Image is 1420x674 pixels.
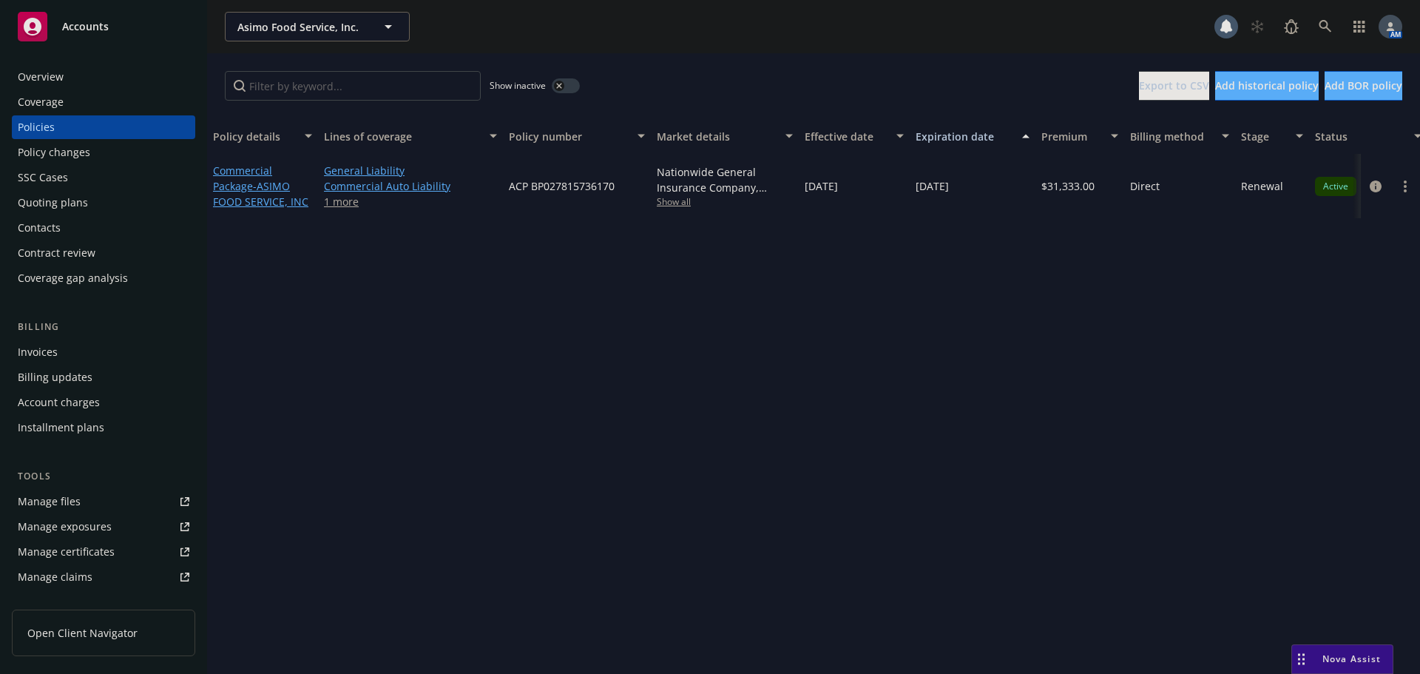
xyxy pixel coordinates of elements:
a: Manage BORs [12,590,195,614]
span: Show all [657,195,793,208]
span: Direct [1130,178,1160,194]
div: Nationwide General Insurance Company, Nationwide Insurance Company [657,164,793,195]
button: Expiration date [910,118,1035,154]
span: Open Client Navigator [27,625,138,641]
div: Manage files [18,490,81,513]
a: SSC Cases [12,166,195,189]
button: Billing method [1124,118,1235,154]
a: Policies [12,115,195,139]
div: Manage claims [18,565,92,589]
a: Contract review [12,241,195,265]
div: Drag to move [1292,645,1311,673]
div: Account charges [18,391,100,414]
button: Premium [1035,118,1124,154]
a: 1 more [324,194,497,209]
button: Nova Assist [1291,644,1393,674]
div: Contacts [18,216,61,240]
span: Add BOR policy [1325,78,1402,92]
a: Report a Bug [1277,12,1306,41]
div: Quoting plans [18,191,88,215]
a: Commercial Auto Liability [324,178,497,194]
input: Filter by keyword... [225,71,481,101]
div: Policy details [213,129,296,144]
a: Manage certificates [12,540,195,564]
span: Active [1321,180,1350,193]
span: - ASIMO FOOD SERVICE, INC [213,179,308,209]
div: Billing method [1130,129,1213,144]
a: Billing updates [12,365,195,389]
span: [DATE] [805,178,838,194]
span: [DATE] [916,178,949,194]
div: Stage [1241,129,1287,144]
div: Policy changes [18,141,90,164]
button: Stage [1235,118,1309,154]
button: Lines of coverage [318,118,503,154]
a: Coverage [12,90,195,114]
button: Add historical policy [1215,71,1319,101]
span: Add historical policy [1215,78,1319,92]
span: $31,333.00 [1041,178,1095,194]
span: Nova Assist [1322,653,1381,665]
a: Switch app [1345,12,1374,41]
a: Quoting plans [12,191,195,215]
a: Account charges [12,391,195,414]
div: Policies [18,115,55,139]
a: Coverage gap analysis [12,266,195,290]
div: Installment plans [18,416,104,439]
div: Contract review [18,241,95,265]
div: Market details [657,129,777,144]
a: Policy changes [12,141,195,164]
div: Invoices [18,340,58,364]
button: Add BOR policy [1325,71,1402,101]
div: Expiration date [916,129,1013,144]
button: Policy number [503,118,651,154]
div: Billing [12,320,195,334]
span: ACP BP027815736170 [509,178,615,194]
a: Overview [12,65,195,89]
div: Manage certificates [18,540,115,564]
div: Policy number [509,129,629,144]
a: Manage claims [12,565,195,589]
div: Status [1315,129,1405,144]
button: Policy details [207,118,318,154]
div: SSC Cases [18,166,68,189]
a: Start snowing [1242,12,1272,41]
div: Coverage gap analysis [18,266,128,290]
div: Coverage [18,90,64,114]
a: Manage files [12,490,195,513]
a: General Liability [324,163,497,178]
a: Contacts [12,216,195,240]
div: Lines of coverage [324,129,481,144]
div: Overview [18,65,64,89]
div: Effective date [805,129,887,144]
a: Commercial Package [213,164,308,209]
a: more [1396,178,1414,195]
span: Accounts [62,21,109,33]
span: Asimo Food Service, Inc. [237,19,365,35]
button: Asimo Food Service, Inc. [225,12,410,41]
div: Tools [12,469,195,484]
a: Installment plans [12,416,195,439]
a: Manage exposures [12,515,195,539]
div: Manage BORs [18,590,87,614]
div: Premium [1041,129,1102,144]
span: Show inactive [490,79,546,92]
a: Invoices [12,340,195,364]
div: Manage exposures [18,515,112,539]
span: Export to CSV [1139,78,1209,92]
div: Billing updates [18,365,92,389]
a: Search [1311,12,1340,41]
span: Renewal [1241,178,1283,194]
a: Accounts [12,6,195,47]
button: Effective date [799,118,910,154]
a: circleInformation [1367,178,1384,195]
button: Market details [651,118,799,154]
button: Export to CSV [1139,71,1209,101]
